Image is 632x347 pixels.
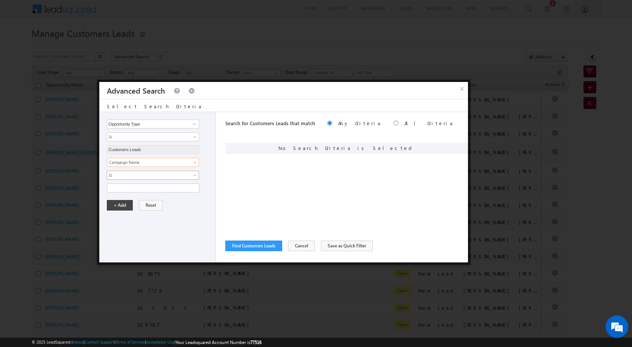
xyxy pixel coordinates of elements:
a: Show All Items [189,120,198,128]
a: Is [107,171,199,180]
span: © 2025 LeadSquared | | | | | [32,339,261,346]
a: Terms of Service [115,339,145,344]
label: Any Criteria [338,120,381,126]
h3: Advanced Search [107,82,165,99]
a: About [73,339,84,344]
img: d_60004797649_company_0_60004797649 [13,39,32,49]
span: Your Leadsquared Account Number is [176,339,261,345]
button: Reset [139,200,163,211]
span: Search for Customers Leads that match [225,120,315,126]
span: Is [107,133,189,140]
div: No Search Criteria is Selected [225,143,468,154]
div: Minimize live chat window [123,4,141,22]
div: Chat with us now [39,39,126,49]
textarea: Type your message and hit 'Enter' [10,70,137,225]
button: Cancel [288,241,315,251]
input: Type to Search [107,145,199,154]
label: All Criteria [404,120,454,126]
span: Select Search Criteria [107,103,202,109]
button: Save as Quick Filter [321,241,373,251]
a: Contact Support [85,339,114,344]
span: Campaign Name [107,159,189,166]
span: 77516 [250,339,261,345]
button: × [456,82,468,95]
input: Type to Search [107,120,199,129]
a: Acceptable Use [146,339,175,344]
button: Find Customers Leads [225,241,282,251]
a: Is [107,132,199,141]
a: Campaign Name [107,158,199,167]
button: + Add [107,200,133,211]
span: Is [107,172,189,179]
em: Start Chat [102,232,137,242]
